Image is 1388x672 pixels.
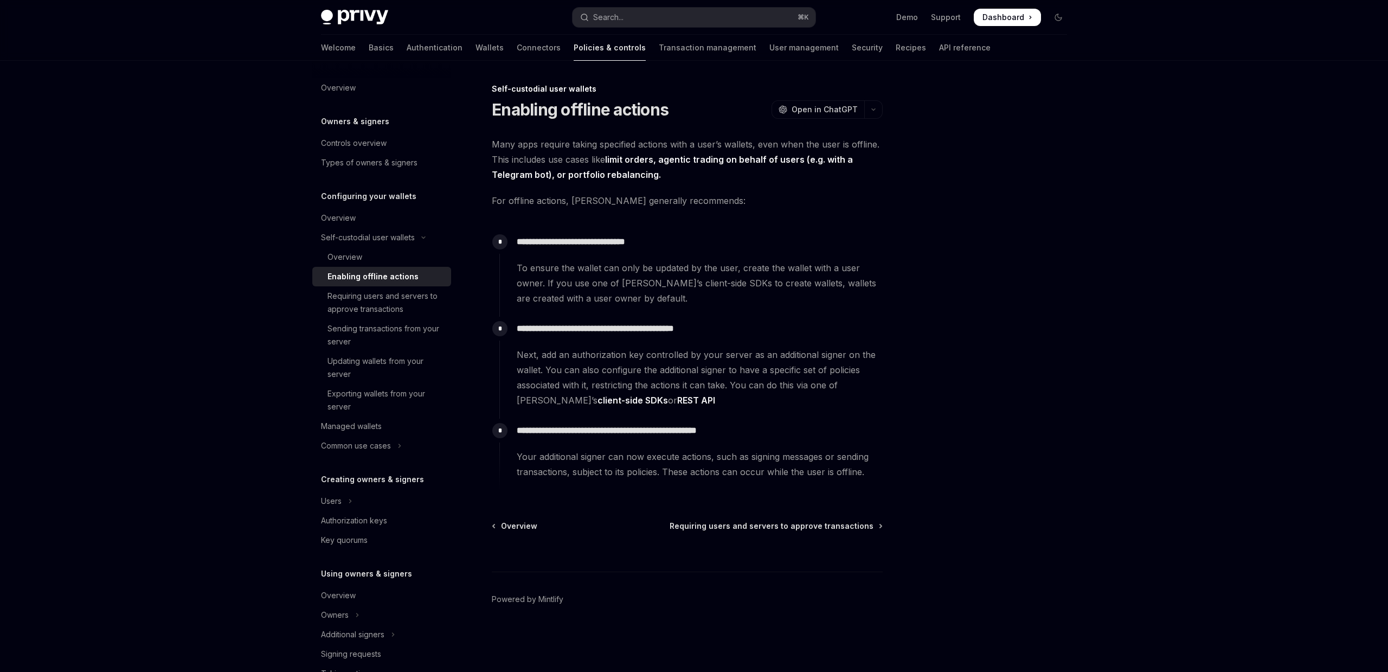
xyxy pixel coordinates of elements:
span: Next, add an authorization key controlled by your server as an additional signer on the wallet. Y... [517,347,882,408]
div: Self-custodial user wallets [321,231,415,244]
div: Requiring users and servers to approve transactions [327,290,445,316]
a: Transaction management [659,35,756,61]
div: Signing requests [321,648,381,661]
div: Overview [327,251,362,264]
div: Updating wallets from your server [327,355,445,381]
a: Policies & controls [574,35,646,61]
div: Overview [321,589,356,602]
a: Wallets [475,35,504,61]
a: Signing requests [312,644,451,664]
h5: Using owners & signers [321,567,412,580]
div: Additional signers [321,628,384,641]
div: Owners [321,609,349,622]
div: Types of owners & signers [321,156,417,169]
div: Overview [321,81,356,94]
button: Toggle dark mode [1050,9,1067,26]
a: Enabling offline actions [312,267,451,286]
a: Security [852,35,883,61]
a: Overview [312,247,451,267]
a: Requiring users and servers to approve transactions [312,286,451,319]
a: User management [769,35,839,61]
a: Managed wallets [312,417,451,436]
div: Self-custodial user wallets [492,84,883,94]
span: Dashboard [982,12,1024,23]
a: Dashboard [974,9,1041,26]
h5: Configuring your wallets [321,190,416,203]
h1: Enabling offline actions [492,100,669,119]
span: To ensure the wallet can only be updated by the user, create the wallet with a user owner. If you... [517,260,882,306]
button: Toggle Additional signers section [312,625,451,644]
button: Toggle Self-custodial user wallets section [312,228,451,247]
div: Sending transactions from your server [327,322,445,348]
a: Basics [369,35,394,61]
span: For offline actions, [PERSON_NAME] generally recommends: [492,193,883,208]
a: Powered by Mintlify [492,594,563,605]
h5: Creating owners & signers [321,473,424,486]
a: Updating wallets from your server [312,351,451,384]
div: Managed wallets [321,420,382,433]
div: Authorization keys [321,514,387,527]
a: Requiring users and servers to approve transactions [670,521,882,532]
a: Overview [493,521,537,532]
div: Controls overview [321,137,387,150]
div: Exporting wallets from your server [327,387,445,413]
a: Overview [312,78,451,98]
span: Requiring users and servers to approve transactions [670,521,873,532]
a: Overview [312,208,451,228]
a: Support [931,12,961,23]
div: Enabling offline actions [327,270,419,283]
button: Open in ChatGPT [772,100,864,119]
a: API reference [939,35,991,61]
span: Open in ChatGPT [792,104,858,115]
a: Welcome [321,35,356,61]
a: Recipes [896,35,926,61]
div: Search... [593,11,624,24]
a: Connectors [517,35,561,61]
div: Common use cases [321,439,391,452]
a: Overview [312,586,451,605]
button: Toggle Owners section [312,605,451,625]
div: Users [321,495,342,508]
button: Toggle Common use cases section [312,436,451,456]
a: client-side SDKs [597,395,668,406]
div: Overview [321,212,356,225]
a: Key quorums [312,530,451,550]
a: Demo [896,12,918,23]
a: Sending transactions from your server [312,319,451,351]
span: Your additional signer can now execute actions, such as signing messages or sending transactions,... [517,449,882,479]
h5: Owners & signers [321,115,389,128]
button: Open search [573,8,815,27]
button: Toggle Users section [312,491,451,511]
a: Exporting wallets from your server [312,384,451,417]
div: Key quorums [321,534,368,547]
span: Many apps require taking specified actions with a user’s wallets, even when the user is offline. ... [492,137,883,182]
a: Authentication [407,35,462,61]
strong: limit orders, agentic trading on behalf of users (e.g. with a Telegram bot), or portfolio rebalan... [492,154,853,180]
a: Controls overview [312,133,451,153]
img: dark logo [321,10,388,25]
a: Authorization keys [312,511,451,530]
span: Overview [501,521,537,532]
a: Types of owners & signers [312,153,451,172]
span: ⌘ K [798,13,809,22]
a: REST API [677,395,715,406]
